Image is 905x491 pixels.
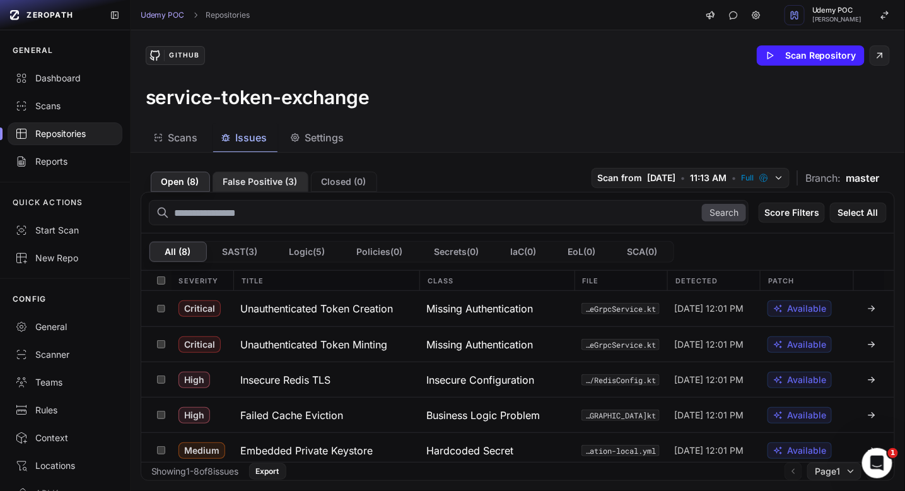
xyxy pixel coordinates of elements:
button: Secrets(0) [419,242,495,262]
nav: breadcrumb [141,10,250,20]
div: Locations [15,459,115,472]
button: IaC(0) [495,242,552,262]
div: Severity [172,271,233,290]
span: Insecure Configuration [426,372,534,387]
p: GENERAL [13,45,53,56]
span: Business Logic Problem [426,408,540,423]
div: Showing 1 - 8 of 8 issues [151,465,239,478]
div: Detected [667,271,760,290]
button: Select All [830,203,887,223]
div: Context [15,432,115,444]
button: EoL(0) [552,242,612,262]
div: Critical Unauthenticated Token Minting Missing Authentication src/main/kotlin/com/udemy/services/... [141,326,894,362]
span: • [680,172,685,184]
span: 11:13 AM [690,172,727,184]
span: Issues [236,130,267,145]
button: Logic(5) [274,242,341,262]
div: Scans [15,100,115,112]
button: Search [702,204,746,222]
div: Title [233,271,419,290]
button: Score Filters [759,203,825,223]
span: Branch: [805,170,841,186]
svg: chevron right, [191,11,200,20]
button: All (8) [149,242,207,262]
button: Scan Repository [757,45,865,66]
div: Teams [15,376,115,389]
span: Critical [178,300,221,317]
h3: Failed Cache Eviction [240,408,343,423]
span: Settings [305,130,344,145]
div: GitHub [164,50,204,61]
button: Unauthenticated Token Minting [233,327,419,362]
span: Available [787,374,826,386]
button: src/main/kotlin/com/udemy/services/tokenexchangeservice/service/[GEOGRAPHIC_DATA]kt [581,410,660,421]
div: Patch [760,271,853,290]
span: Missing Authentication [426,337,533,352]
div: High Failed Cache Eviction Business Logic Problem src/main/kotlin/com/udemy/services/tokenexchang... [141,397,894,432]
span: Available [787,338,826,351]
span: ZEROPATH [26,10,73,20]
div: Rules [15,404,115,417]
h3: Embedded Private Keystore [240,443,373,458]
a: Udemy POC [141,10,185,20]
div: High Insecure Redis TLS Insecure Configuration src/main/kotlin/com/udemy/services/tokenexchangese... [141,362,894,397]
span: Udemy POC [812,7,862,14]
span: • [732,172,736,184]
button: src/main/resources/application-local.yml [581,445,660,456]
button: SCA(0) [612,242,674,262]
div: Medium Embedded Private Keystore Hardcoded Secret src/main/resources/application-local.yml [DATE]... [141,432,894,468]
div: Class [419,271,575,290]
span: Scans [168,130,198,145]
button: src/main/kotlin/com/udemy/services/tokenexchangeservice/grpc/TokenExchangeGrpcService.kt [581,303,660,314]
button: Open (8) [151,172,210,192]
span: High [178,407,210,423]
button: Closed (0) [311,172,377,192]
p: CONFIG [13,294,46,304]
span: [DATE] 12:01 PM [675,409,744,422]
h3: Unauthenticated Token Creation [240,301,393,316]
span: [DATE] 12:01 PM [675,338,744,351]
span: Full [741,173,754,183]
div: Repositories [15,127,115,140]
span: [DATE] 12:01 PM [675,302,744,315]
span: Page 1 [815,465,841,478]
div: General [15,321,115,333]
span: Medium [178,442,225,459]
div: File [575,271,667,290]
div: Dashboard [15,72,115,85]
a: Repositories [206,10,250,20]
p: QUICK ACTIONS [13,198,83,208]
button: Export [249,463,286,480]
h3: Insecure Redis TLS [240,372,330,387]
iframe: Intercom live chat [862,448,892,478]
span: 1 [888,448,898,458]
span: Available [787,302,826,315]
span: [DATE] 12:01 PM [675,444,744,457]
button: Insecure Redis TLS [233,362,419,397]
span: Scan from [597,172,642,184]
button: Scan from [DATE] • 11:13 AM • Full [592,168,790,188]
div: Start Scan [15,224,115,237]
span: Missing Authentication [426,301,533,316]
button: Page1 [807,463,861,480]
span: [PERSON_NAME] [812,16,862,23]
button: src/main/kotlin/com/udemy/services/tokenexchangeservice/redis/RedisConfig.kt [581,374,660,386]
a: ZEROPATH [5,5,100,25]
span: Available [787,409,826,422]
span: [DATE] 12:01 PM [675,374,744,386]
span: Critical [178,336,221,353]
div: New Repo [15,252,115,264]
button: src/main/kotlin/com/udemy/services/tokenexchangeservice/grpc/TokenExchangeGrpcService.kt [581,339,660,350]
div: Critical Unauthenticated Token Creation Missing Authentication src/main/kotlin/com/udemy/services... [141,291,894,326]
div: Reports [15,155,115,168]
button: SAST(3) [207,242,274,262]
div: Scanner [15,348,115,361]
button: Unauthenticated Token Creation [233,291,419,326]
button: False Positive (3) [213,172,308,192]
h3: Unauthenticated Token Minting [240,337,387,352]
